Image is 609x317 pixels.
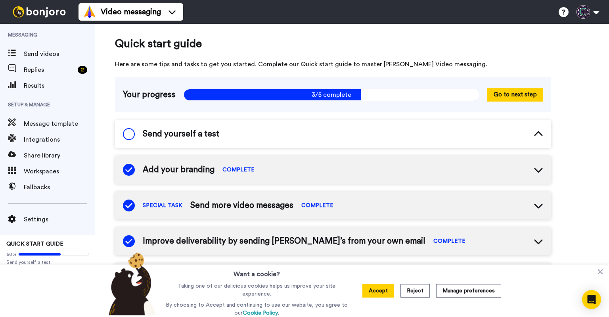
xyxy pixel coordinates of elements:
a: Cookie Policy [243,310,278,316]
span: Message template [24,119,95,129]
span: 3/5 complete [184,89,479,101]
span: Share library [24,151,95,160]
h3: Want a cookie? [234,265,280,279]
span: COMPLETE [433,237,465,245]
span: Integrations [24,135,95,144]
button: Reject [400,284,430,298]
button: Manage preferences [436,284,501,298]
span: Send yourself a test [6,259,89,265]
span: SPECIAL TASK [143,202,182,209]
span: Your progress [123,89,176,101]
img: bear-with-cookie.png [101,252,160,315]
span: COMPLETE [301,202,333,209]
span: 60% [6,251,17,257]
span: Here are some tips and tasks to get you started. Complete our Quick start guide to master [PERSON... [115,60,551,69]
img: vm-color.svg [83,6,96,18]
button: Go to next step [487,88,543,102]
p: By choosing to Accept and continuing to use our website, you agree to our . [164,301,350,317]
button: Accept [362,284,394,298]
div: 2 [78,66,87,74]
span: Send yourself a test [143,128,219,140]
span: Results [24,81,95,90]
span: QUICK START GUIDE [6,241,63,247]
span: Improve deliverability by sending [PERSON_NAME]’s from your own email [143,235,425,247]
span: COMPLETE [222,166,255,174]
img: bj-logo-header-white.svg [10,6,69,17]
span: Video messaging [101,6,161,17]
span: Settings [24,215,95,224]
span: Fallbacks [24,183,95,192]
span: Send more video messages [190,200,293,211]
div: Open Intercom Messenger [582,290,601,309]
span: Workspaces [24,167,95,176]
span: Send videos [24,49,95,59]
span: Add your branding [143,164,214,176]
span: Replies [24,65,75,75]
p: Taking one of our delicious cookies helps us improve your site experience. [164,282,350,298]
span: Quick start guide [115,36,551,52]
